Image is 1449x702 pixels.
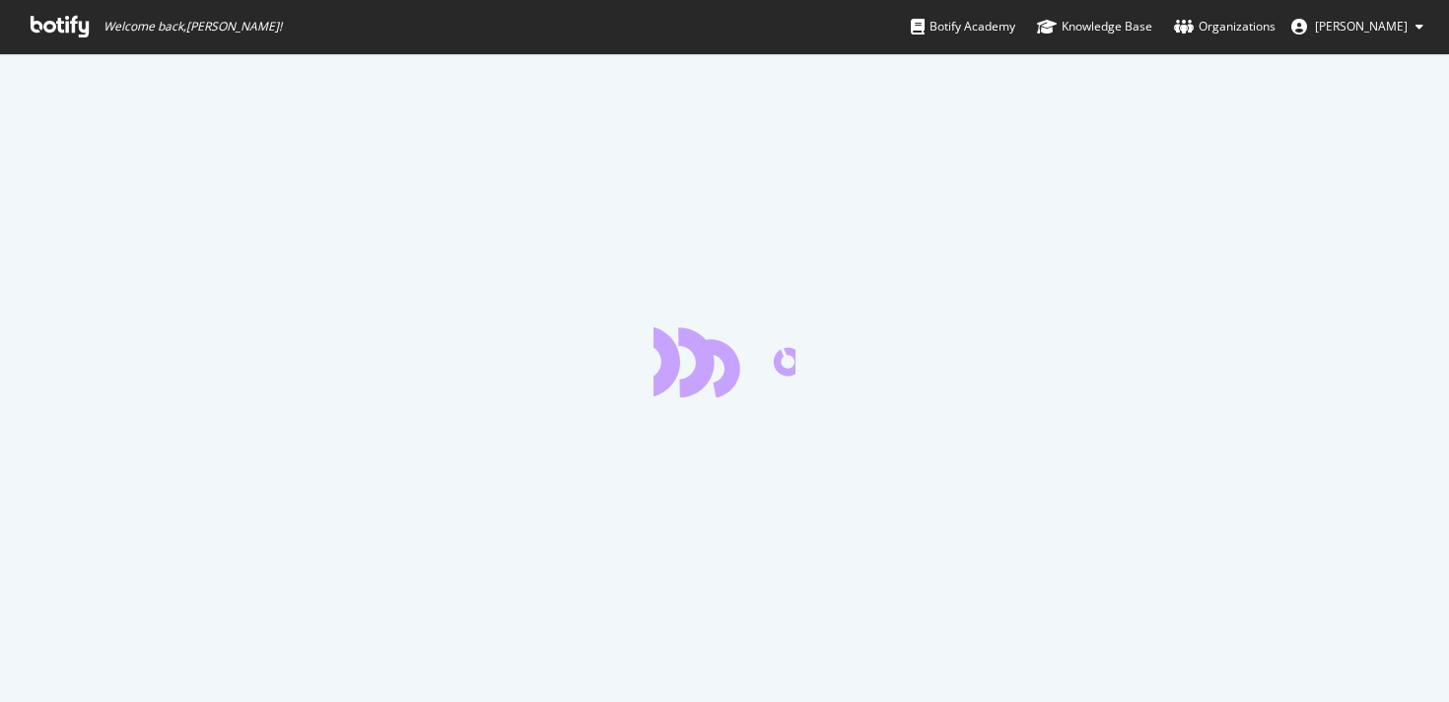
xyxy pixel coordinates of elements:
[1315,18,1408,35] span: Ayşegül Köseleci
[103,19,282,35] span: Welcome back, [PERSON_NAME] !
[1037,17,1152,36] div: Knowledge Base
[654,326,795,397] div: animation
[911,17,1015,36] div: Botify Academy
[1174,17,1276,36] div: Organizations
[1276,11,1439,42] button: [PERSON_NAME]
